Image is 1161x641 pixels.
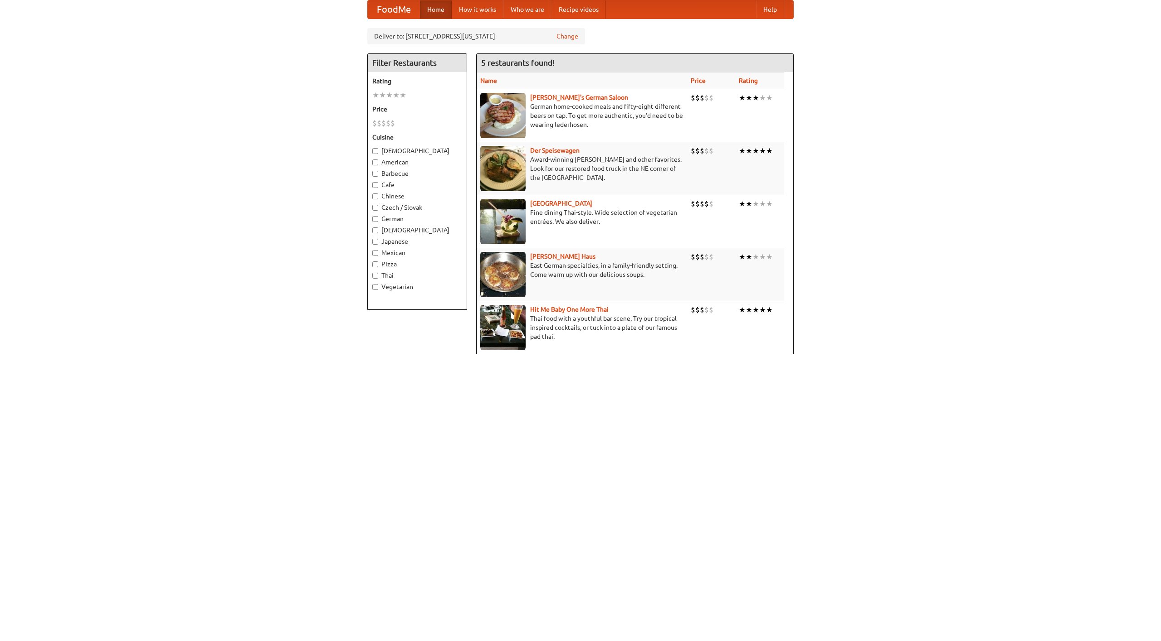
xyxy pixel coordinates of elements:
li: ★ [752,252,759,262]
li: $ [704,305,709,315]
b: Hit Me Baby One More Thai [530,306,609,313]
input: Pizza [372,261,378,267]
label: Mexican [372,248,462,257]
h5: Price [372,105,462,114]
li: ★ [759,146,766,156]
li: ★ [766,199,773,209]
li: ★ [752,93,759,103]
li: ★ [379,90,386,100]
li: $ [700,252,704,262]
a: Price [691,77,706,84]
label: Pizza [372,260,462,269]
li: $ [704,199,709,209]
p: Fine dining Thai-style. Wide selection of vegetarian entrées. We also deliver. [480,208,683,226]
input: Cafe [372,182,378,188]
a: How it works [452,0,503,19]
li: $ [709,93,713,103]
li: ★ [739,146,746,156]
a: [PERSON_NAME]'s German Saloon [530,94,628,101]
input: Czech / Slovak [372,205,378,211]
li: ★ [766,252,773,262]
li: $ [700,305,704,315]
li: ★ [752,305,759,315]
li: ★ [746,252,752,262]
li: $ [695,305,700,315]
img: kohlhaus.jpg [480,252,526,297]
p: German home-cooked meals and fifty-eight different beers on tap. To get more authentic, you'd nee... [480,102,683,129]
a: Name [480,77,497,84]
label: Cafe [372,180,462,189]
img: speisewagen.jpg [480,146,526,191]
li: $ [709,252,713,262]
input: Japanese [372,239,378,245]
div: Deliver to: [STREET_ADDRESS][US_STATE] [367,28,585,44]
li: $ [695,199,700,209]
li: $ [695,146,700,156]
input: [DEMOGRAPHIC_DATA] [372,148,378,154]
label: Chinese [372,192,462,201]
label: German [372,214,462,223]
a: Rating [739,77,758,84]
a: Der Speisewagen [530,147,580,154]
label: Barbecue [372,169,462,178]
li: ★ [759,305,766,315]
ng-pluralize: 5 restaurants found! [481,58,555,67]
li: ★ [739,199,746,209]
label: Japanese [372,237,462,246]
input: [DEMOGRAPHIC_DATA] [372,227,378,233]
li: $ [695,252,700,262]
input: Thai [372,273,378,279]
li: $ [390,118,395,128]
li: $ [386,118,390,128]
label: [DEMOGRAPHIC_DATA] [372,146,462,155]
li: $ [691,146,695,156]
input: Chinese [372,193,378,199]
li: $ [691,93,695,103]
label: American [372,158,462,167]
li: ★ [746,146,752,156]
li: ★ [759,199,766,209]
li: $ [709,146,713,156]
li: $ [372,118,377,128]
p: Thai food with a youthful bar scene. Try our tropical inspired cocktails, or tuck into a plate of... [480,314,683,341]
label: [DEMOGRAPHIC_DATA] [372,226,462,235]
a: Change [556,32,578,41]
li: ★ [766,146,773,156]
li: $ [709,305,713,315]
li: $ [709,199,713,209]
li: ★ [739,93,746,103]
h4: Filter Restaurants [368,54,467,72]
label: Thai [372,271,462,280]
input: German [372,216,378,222]
li: ★ [739,305,746,315]
li: $ [700,146,704,156]
img: satay.jpg [480,199,526,244]
input: Vegetarian [372,284,378,290]
li: $ [377,118,381,128]
li: ★ [400,90,406,100]
li: $ [381,118,386,128]
h5: Rating [372,77,462,86]
a: FoodMe [368,0,420,19]
label: Czech / Slovak [372,203,462,212]
li: ★ [766,93,773,103]
li: $ [691,199,695,209]
p: Award-winning [PERSON_NAME] and other favorites. Look for our restored food truck in the NE corne... [480,155,683,182]
li: $ [700,93,704,103]
label: Vegetarian [372,282,462,291]
li: $ [704,252,709,262]
li: ★ [759,93,766,103]
b: [GEOGRAPHIC_DATA] [530,200,592,207]
li: ★ [752,146,759,156]
li: $ [704,146,709,156]
a: Recipe videos [551,0,606,19]
li: $ [691,305,695,315]
li: ★ [393,90,400,100]
li: ★ [386,90,393,100]
input: Mexican [372,250,378,256]
li: ★ [746,199,752,209]
li: ★ [746,305,752,315]
a: [PERSON_NAME] Haus [530,253,595,260]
